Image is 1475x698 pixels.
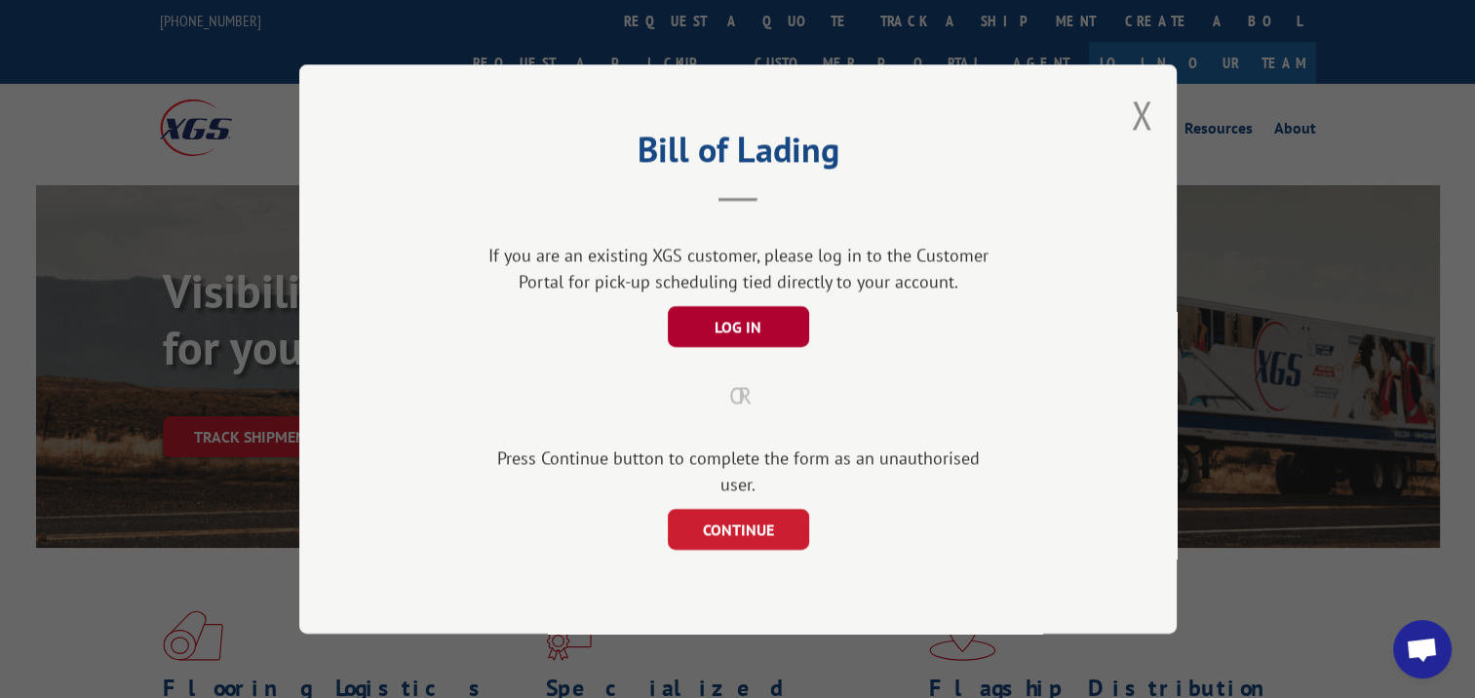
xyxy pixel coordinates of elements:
h2: Bill of Lading [397,136,1079,173]
button: LOG IN [667,306,808,347]
a: LOG IN [667,319,808,336]
a: Open chat [1393,620,1452,679]
button: CONTINUE [667,509,808,550]
div: Press Continue button to complete the form as an unauthorised user. [480,445,996,497]
button: Close modal [1131,89,1152,140]
div: OR [397,378,1079,413]
div: If you are an existing XGS customer, please log in to the Customer Portal for pick-up scheduling ... [480,242,996,294]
